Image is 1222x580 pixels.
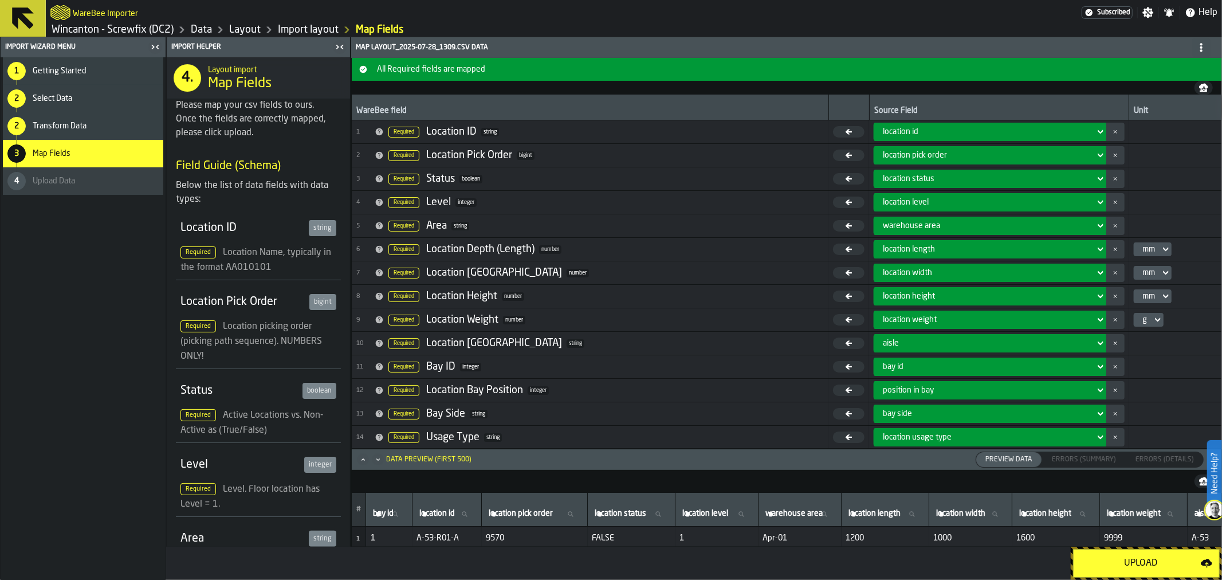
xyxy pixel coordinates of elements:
[356,128,370,136] span: 1
[167,57,350,99] div: title-Map Fields
[883,268,932,277] span: location width
[388,315,419,326] span: Required
[191,23,212,36] a: link-to-/wh/i/63e073f5-5036-4912-aacb-dea34a669cb3/data
[356,106,824,117] div: WareBee field
[486,534,583,543] span: 9570
[874,264,1106,282] div: DropdownMenuValue-location width
[332,40,348,54] label: button-toggle-Close me
[883,292,935,301] span: location height
[455,198,477,207] span: integer
[352,58,1222,81] button: button-
[356,454,370,465] button: Maximize
[1106,240,1125,258] button: button-
[426,337,562,350] div: Location [GEOGRAPHIC_DATA]
[180,531,304,547] div: Area
[372,65,1220,74] span: All Required fields are mapped
[1106,428,1125,446] button: button-
[883,198,1090,207] div: DropdownMenuValue-location level
[180,320,216,332] span: Required
[1180,6,1222,19] label: button-toggle-Help
[883,362,1090,371] div: DropdownMenuValue-bay id
[3,112,163,140] li: menu Transform Data
[180,248,331,272] span: Location Name, typically in the format AA010101
[1019,509,1071,518] span: label
[1106,217,1125,235] button: button-
[3,85,163,112] li: menu Select Data
[33,177,75,186] span: Upload Data
[502,292,524,301] span: number
[180,294,305,310] div: Location Pick Order
[484,433,502,442] span: string
[180,485,320,509] span: Level. Floor location has Level = 1.
[460,363,481,371] span: integer
[1106,123,1125,141] button: button-
[3,140,163,167] li: menu Map Fields
[174,64,201,92] div: 4.
[874,123,1106,141] div: DropdownMenuValue-location id
[883,362,903,371] span: bay id
[180,383,298,399] div: Status
[356,536,360,542] span: 1
[7,144,26,163] div: 3
[528,386,549,395] span: integer
[426,384,523,397] div: Location Bay Position
[1143,292,1156,301] div: DropdownMenuValue-mm
[1134,313,1164,327] div: DropdownMenuValue-g
[180,246,216,258] span: Required
[3,167,163,195] li: menu Upload Data
[388,174,419,185] span: Required
[388,244,419,255] span: Required
[883,433,952,442] span: location usage type
[356,293,370,300] span: 8
[356,23,403,36] a: link-to-/wh/i/63e073f5-5036-4912-aacb-dea34a669cb3/import/layout
[388,385,419,396] span: Required
[1195,81,1213,95] button: button-
[936,509,985,518] span: label
[1107,509,1161,518] span: label
[417,507,477,522] input: label
[883,433,1090,442] div: DropdownMenuValue-location usage type
[388,150,419,161] span: Required
[176,158,341,174] h3: Field Guide (Schema)
[883,268,1090,277] div: DropdownMenuValue-location width
[1138,7,1158,18] label: button-toggle-Settings
[426,173,455,185] div: Status
[1143,245,1156,254] div: DropdownMenuValue-mm
[874,217,1106,235] div: DropdownMenuValue-warehouse area
[176,179,341,206] div: Below the list of data fields with data types:
[33,94,72,103] span: Select Data
[874,193,1106,211] div: DropdownMenuValue-location level
[426,267,562,279] div: Location [GEOGRAPHIC_DATA]
[592,534,671,543] span: FALSE
[1143,315,1148,324] div: DropdownMenuValue-g
[1042,452,1126,468] label: button-switch-multi-Errors (Summary)
[278,23,339,36] a: link-to-/wh/i/63e073f5-5036-4912-aacb-dea34a669cb3/import/layout/
[883,127,918,136] span: location id
[180,409,216,421] span: Required
[388,127,419,138] span: Required
[309,294,336,310] div: bigint
[883,151,1090,160] div: DropdownMenuValue-location pick order
[180,483,216,495] span: Required
[1106,264,1125,282] button: button-
[426,407,465,420] div: Bay Side
[883,221,1090,230] div: DropdownMenuValue-warehouse area
[73,7,138,18] h2: Sub Title
[682,509,728,518] span: label
[388,221,419,232] span: Required
[302,383,336,399] div: boolean
[1134,289,1172,303] div: DropdownMenuValue-mm
[3,57,163,85] li: menu Getting Started
[353,38,1220,57] div: Map layout_2025-07-28_1309.csv data
[765,509,823,518] span: label
[451,222,469,230] span: string
[1106,334,1125,352] button: button-
[1080,557,1201,570] div: Upload
[883,386,934,395] span: position in bay
[680,507,753,522] input: label
[883,151,947,160] span: location pick order
[567,339,584,348] span: string
[874,106,1125,117] div: Source Field
[1195,509,1211,518] span: label
[426,431,480,444] div: Usage Type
